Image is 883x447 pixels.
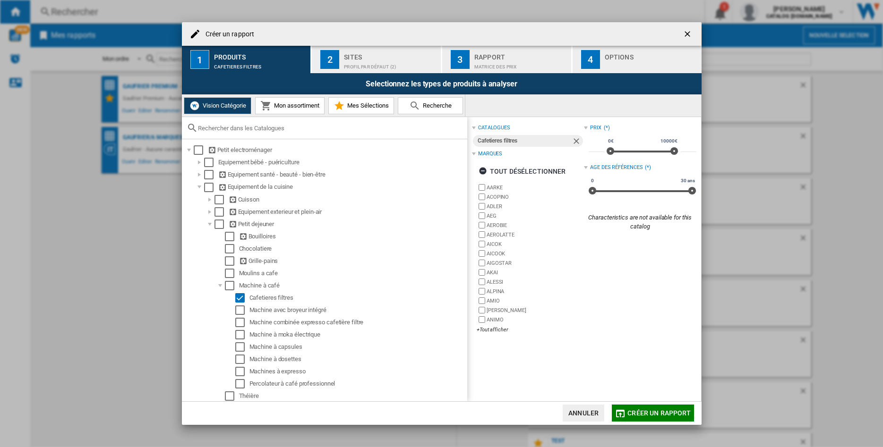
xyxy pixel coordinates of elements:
[345,102,389,109] span: Mes Sélections
[627,409,691,417] span: Créer un rapport
[182,46,312,73] button: 1 Produits Cafetieres filtres
[255,97,325,114] button: Mon assortiment
[479,194,485,200] input: brand.name
[478,135,572,147] div: Cafetieres filtres
[214,219,229,229] md-checkbox: Select
[218,182,466,192] div: Equipement de la cuisine
[451,50,470,69] div: 3
[229,195,466,204] div: Cuisson
[249,354,466,364] div: Machine à dosettes
[479,184,485,191] input: brand.name
[605,50,698,59] div: Options
[225,391,239,401] md-checkbox: Select
[476,163,569,180] button: tout désélectionner
[479,241,485,247] input: brand.name
[239,244,466,253] div: Chocolatiere
[328,97,394,114] button: Mes Sélections
[487,278,584,286] label: ALESSI
[204,170,218,179] md-checkbox: Select
[573,46,702,73] button: 4 Options
[479,288,485,295] input: brand.name
[249,318,466,327] div: Machine combinée expresso cafetière filtre
[344,59,437,69] div: Profil par défaut (2)
[229,207,466,217] div: Equipement exterieur et plein-air
[479,307,485,313] input: brand.name
[479,269,485,276] input: brand.name
[235,293,249,303] md-checkbox: Select
[225,232,239,241] md-checkbox: Select
[272,102,319,109] span: Mon assortiment
[679,25,698,43] button: getI18NText('BUTTONS.CLOSE_DIALOG')
[218,170,466,179] div: Equipement santé - beauté - bien-être
[477,326,584,333] div: +Tout afficher
[208,145,466,155] div: Petit electroménager
[225,244,239,253] md-checkbox: Select
[487,184,584,191] label: AARKE
[235,318,249,327] md-checkbox: Select
[249,379,466,388] div: Percolateur à café professionnel
[479,231,485,238] input: brand.name
[563,405,604,422] button: Annuler
[590,164,643,171] div: Age des références
[249,293,466,303] div: Cafetieres filtres
[218,158,466,167] div: Equipement bébé - puériculture
[239,232,466,241] div: Bouilloires
[612,405,694,422] button: Créer un rapport
[442,46,572,73] button: 3 Rapport Matrice des prix
[235,354,249,364] md-checkbox: Select
[189,100,200,111] img: wiser-icon-white.png
[607,137,615,145] span: 0€
[249,367,466,376] div: Machines à expresso
[572,136,583,148] ng-md-icon: Retirer
[214,207,229,217] md-checkbox: Select
[487,241,584,248] label: AICOK
[320,50,339,69] div: 2
[235,305,249,315] md-checkbox: Select
[479,222,485,228] input: brand.name
[198,125,463,132] input: Rechercher dans les Catalogues
[235,367,249,376] md-checkbox: Select
[479,260,485,266] input: brand.name
[487,260,584,267] label: AIGOSTAR
[479,278,485,285] input: brand.name
[225,281,239,290] md-checkbox: Select
[474,50,567,59] div: Rapport
[225,269,239,278] md-checkbox: Select
[487,222,584,229] label: AEROBIE
[479,212,485,219] input: brand.name
[204,158,218,167] md-checkbox: Select
[590,177,595,185] span: 0
[487,269,584,276] label: AKAI
[194,145,208,155] md-checkbox: Select
[239,281,466,290] div: Machine à café
[214,59,307,69] div: Cafetieres filtres
[239,256,466,266] div: Grille-pains
[225,256,239,266] md-checkbox: Select
[214,195,229,204] md-checkbox: Select
[214,50,307,59] div: Produits
[590,124,601,132] div: Prix
[659,137,678,145] span: 10000€
[487,250,584,257] label: AICOOK
[235,330,249,339] md-checkbox: Select
[679,177,696,185] span: 30 ans
[182,73,702,94] div: Selectionnez les types de produits à analyser
[487,297,584,304] label: AMIO
[312,46,442,73] button: 2 Sites Profil par défaut (2)
[487,194,584,201] label: ACOPINO
[487,316,584,323] label: ANIMO
[239,269,466,278] div: Moulins a cafe
[683,29,694,41] ng-md-icon: getI18NText('BUTTONS.CLOSE_DIALOG')
[479,250,485,257] input: brand.name
[249,305,466,315] div: Machine avec broyeur intégré
[249,342,466,352] div: Machine à capsules
[200,102,246,109] span: Vision Catégorie
[581,50,600,69] div: 4
[239,391,466,401] div: Théière
[487,307,584,314] label: [PERSON_NAME]
[235,379,249,388] md-checkbox: Select
[249,330,466,339] div: Machine à moka électrique
[478,124,510,132] div: catalogues
[479,163,566,180] div: tout désélectionner
[344,50,437,59] div: Sites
